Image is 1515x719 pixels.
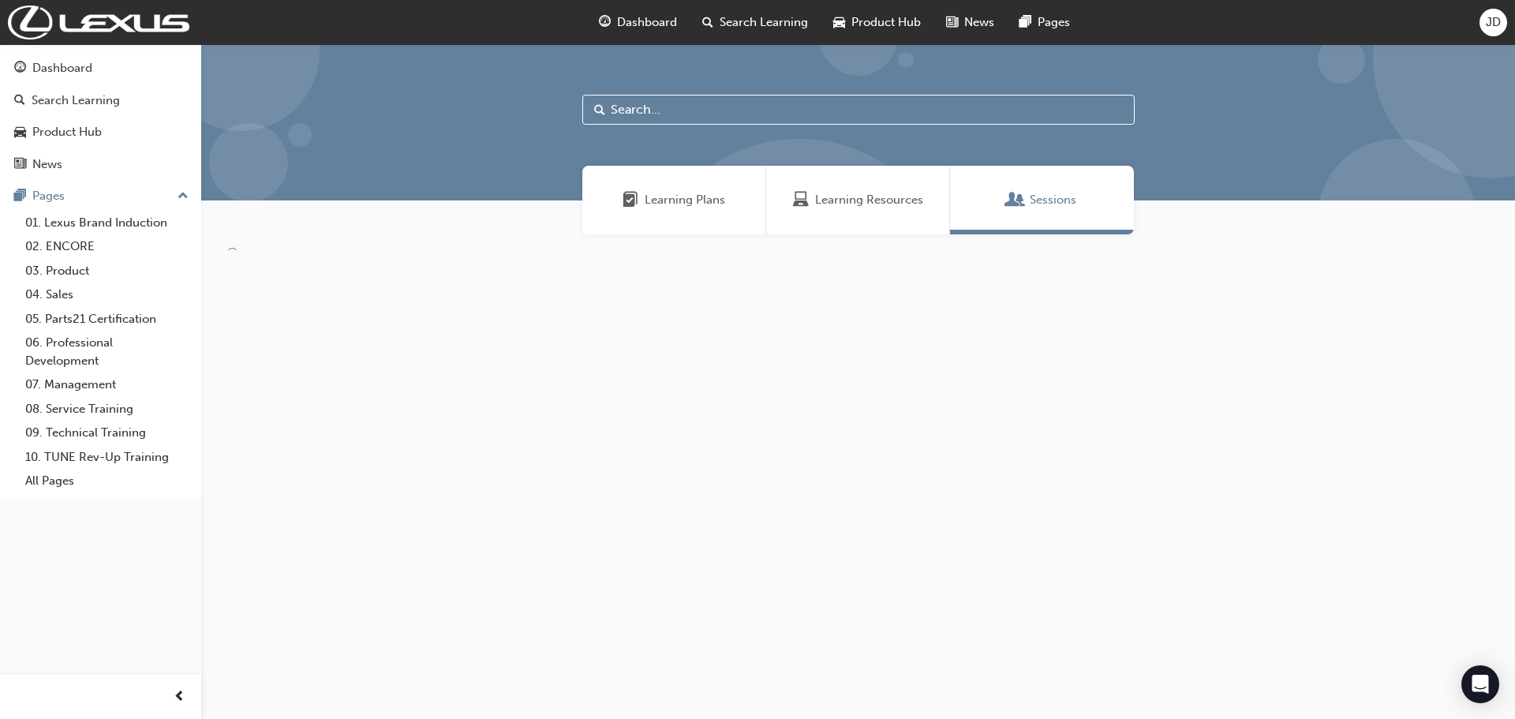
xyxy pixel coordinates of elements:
[6,54,195,83] a: Dashboard
[950,166,1134,234] a: SessionsSessions
[6,118,195,147] a: Product Hub
[32,187,65,205] div: Pages
[6,150,195,179] a: News
[14,62,26,76] span: guage-icon
[793,191,809,209] span: Learning Resources
[19,469,195,493] a: All Pages
[14,189,26,204] span: pages-icon
[32,59,92,77] div: Dashboard
[19,211,195,235] a: 01. Lexus Brand Induction
[19,397,195,421] a: 08. Service Training
[32,155,62,174] div: News
[720,13,808,32] span: Search Learning
[8,6,189,39] img: Trak
[582,166,766,234] a: Learning PlansLearning Plans
[1008,191,1023,209] span: Sessions
[702,13,713,32] span: search-icon
[19,331,195,373] a: 06. Professional Development
[19,421,195,445] a: 09. Technical Training
[617,13,677,32] span: Dashboard
[19,307,195,331] a: 05. Parts21 Certification
[32,92,120,110] div: Search Learning
[690,6,821,39] a: search-iconSearch Learning
[599,13,611,32] span: guage-icon
[586,6,690,39] a: guage-iconDashboard
[851,13,921,32] span: Product Hub
[1019,13,1031,32] span: pages-icon
[623,191,638,209] span: Learning Plans
[1461,665,1499,703] div: Open Intercom Messenger
[178,186,189,207] span: up-icon
[821,6,933,39] a: car-iconProduct Hub
[19,373,195,397] a: 07. Management
[6,182,195,211] button: Pages
[19,234,195,259] a: 02. ENCORE
[19,259,195,283] a: 03. Product
[19,445,195,470] a: 10. TUNE Rev-Up Training
[6,86,195,115] a: Search Learning
[14,158,26,172] span: news-icon
[19,283,195,307] a: 04. Sales
[6,51,195,182] button: DashboardSearch LearningProduct HubNews
[946,13,958,32] span: news-icon
[1038,13,1070,32] span: Pages
[964,13,994,32] span: News
[1479,9,1507,36] button: JD
[174,687,185,707] span: prev-icon
[815,191,923,209] span: Learning Resources
[1007,6,1083,39] a: pages-iconPages
[1030,191,1076,209] span: Sessions
[933,6,1007,39] a: news-iconNews
[582,95,1135,125] input: Search...
[833,13,845,32] span: car-icon
[32,123,102,141] div: Product Hub
[14,94,25,108] span: search-icon
[14,125,26,140] span: car-icon
[1486,13,1501,32] span: JD
[594,101,605,119] span: Search
[645,191,725,209] span: Learning Plans
[766,166,950,234] a: Learning ResourcesLearning Resources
